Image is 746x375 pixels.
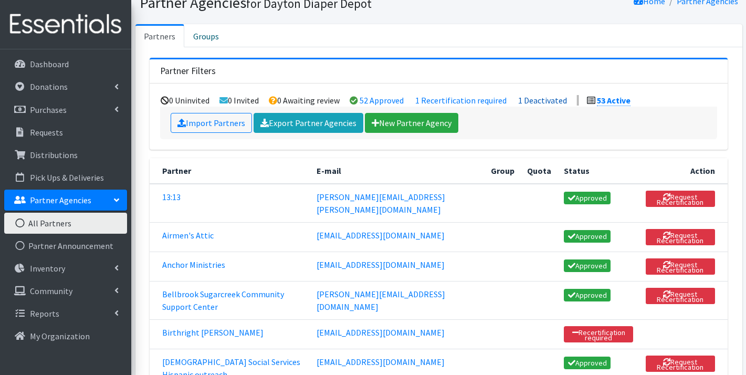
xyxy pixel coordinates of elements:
p: Donations [30,81,68,92]
button: Request Recertification [646,191,715,207]
li: 0 Awaiting review [269,95,340,106]
a: [EMAIL_ADDRESS][DOMAIN_NAME] [317,259,445,270]
a: Partners [135,24,184,47]
span: Recertification required [564,326,633,342]
a: Birthright [PERSON_NAME] [162,327,264,338]
img: HumanEssentials [4,7,127,42]
span: Approved [564,230,611,243]
th: Quota [521,158,558,184]
a: Bellbrook Sugarcreek Community Support Center [162,289,284,312]
a: 13:13 [162,192,181,202]
a: Purchases [4,99,127,120]
a: All Partners [4,213,127,234]
a: Dashboard [4,54,127,75]
a: Distributions [4,144,127,165]
a: My Organization [4,326,127,347]
a: [PERSON_NAME][EMAIL_ADDRESS][DOMAIN_NAME] [317,289,445,312]
button: Request Recertification [646,229,715,245]
th: Partner [150,158,310,184]
button: Request Recertification [646,356,715,372]
p: Purchases [30,105,67,115]
p: Dashboard [30,59,69,69]
a: 53 Active [597,95,631,106]
span: Approved [564,259,611,272]
p: Inventory [30,263,65,274]
a: New Partner Agency [365,113,458,133]
span: Approved [564,289,611,301]
button: Request Recertification [646,288,715,304]
th: Status [558,158,639,184]
button: Request Recertification [646,258,715,275]
a: 1 Deactivated [518,95,567,106]
p: Requests [30,127,63,138]
a: Community [4,280,127,301]
a: Pick Ups & Deliveries [4,167,127,188]
a: Reports [4,303,127,324]
p: Pick Ups & Deliveries [30,172,104,183]
a: Partner Agencies [4,190,127,211]
a: Requests [4,122,127,143]
li: 0 Invited [219,95,259,106]
a: Anchor Ministries [162,259,225,270]
p: Distributions [30,150,78,160]
p: Partner Agencies [30,195,91,205]
li: 0 Uninvited [161,95,209,106]
th: E-mail [310,158,485,184]
a: Donations [4,76,127,97]
a: Airmen's Attic [162,230,214,241]
span: Approved [564,357,611,369]
a: 1 Recertification required [415,95,507,106]
p: My Organization [30,331,90,341]
span: Approved [564,192,611,204]
p: Reports [30,308,59,319]
a: Groups [184,24,228,47]
a: 52 Approved [360,95,404,106]
p: Community [30,286,72,296]
a: [EMAIL_ADDRESS][DOMAIN_NAME] [317,357,445,367]
h3: Partner Filters [160,66,216,77]
th: Group [485,158,521,184]
a: Partner Announcement [4,235,127,256]
a: Import Partners [171,113,252,133]
a: [EMAIL_ADDRESS][DOMAIN_NAME] [317,230,445,241]
a: Inventory [4,258,127,279]
a: [EMAIL_ADDRESS][DOMAIN_NAME] [317,327,445,338]
a: [PERSON_NAME][EMAIL_ADDRESS][PERSON_NAME][DOMAIN_NAME] [317,192,445,215]
th: Action [639,158,728,184]
a: Export Partner Agencies [254,113,363,133]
